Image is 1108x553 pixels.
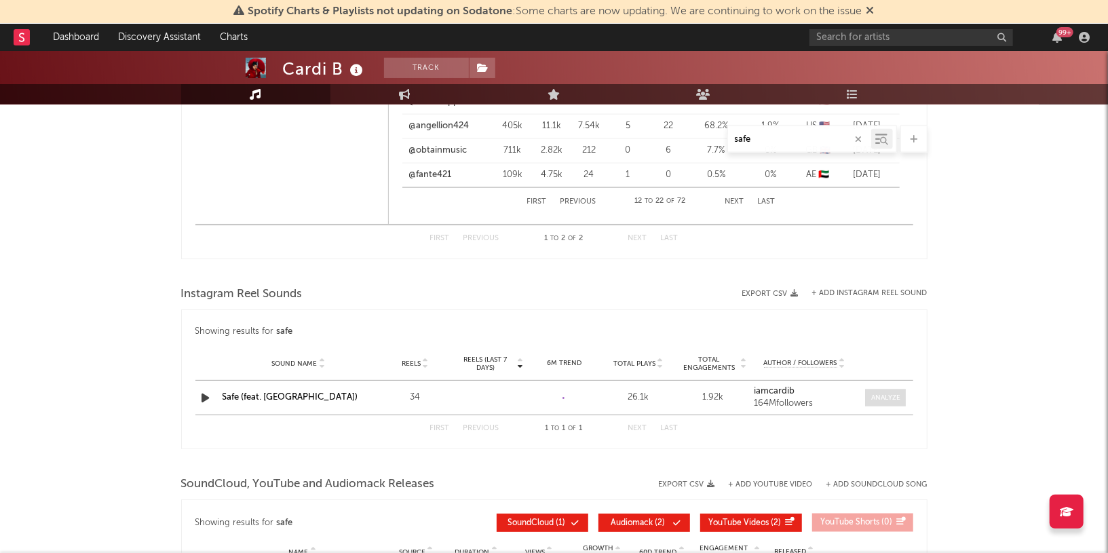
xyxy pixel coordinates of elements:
div: + Add Instagram Reel Sound [799,290,928,297]
span: Instagram Reel Sounds [181,286,303,303]
div: 1 1 1 [527,421,601,437]
button: Previous [463,425,499,432]
span: of [568,425,576,432]
span: ( 1 ) [505,519,568,527]
div: 0 [652,168,686,182]
div: 99 + [1056,27,1073,37]
span: Reels [402,360,421,368]
a: iamcardib [754,387,856,396]
span: to [550,235,558,242]
button: Last [661,235,679,242]
span: of [568,235,576,242]
button: + Add SoundCloud Song [813,481,928,489]
a: Dashboard [43,24,109,51]
button: First [430,425,450,432]
span: Dismiss [866,6,875,17]
button: SoundCloud(1) [497,514,588,532]
input: Search by song name or URL [728,134,871,145]
button: 99+ [1052,32,1062,43]
button: First [527,198,546,206]
div: 1 [611,168,645,182]
span: Total Engagements [679,356,739,372]
span: 🇺🇸 [819,121,830,130]
div: 7.54k [574,119,605,133]
button: Export CSV [659,480,715,489]
div: 4.75k [537,168,567,182]
button: Next [628,425,647,432]
a: Charts [210,24,257,51]
button: Audiomack(2) [598,514,690,532]
span: : Some charts are now updating. We are continuing to work on the issue [248,6,862,17]
div: Showing results for [195,324,913,340]
span: Total Plays [613,360,655,368]
span: YouTube Videos [709,519,769,527]
div: 34 [381,391,449,404]
div: 1.9 % [747,119,795,133]
div: 1.92k [679,391,747,404]
span: SoundCloud [508,519,554,527]
div: Cardi B [283,58,367,80]
div: safe [276,324,292,340]
button: + Add SoundCloud Song [826,481,928,489]
button: Previous [463,235,499,242]
div: 6M Trend [531,358,598,368]
button: + Add Instagram Reel Sound [812,290,928,297]
div: 5 [611,119,645,133]
strong: iamcardib [754,387,795,396]
button: Next [628,235,647,242]
span: YouTube Shorts [821,519,880,527]
div: 26.1k [605,391,672,404]
span: ( 2 ) [607,519,670,527]
span: ( 0 ) [821,519,893,527]
div: AE [801,168,835,182]
span: ( 2 ) [709,519,782,527]
div: 11.1k [537,119,567,133]
button: Previous [560,198,596,206]
button: First [430,235,450,242]
span: Reels (last 7 days) [456,356,516,372]
div: [DATE] [842,119,893,133]
span: Spotify Charts & Playlists not updating on Sodatone [248,6,513,17]
a: @angellion424 [409,119,470,133]
div: 1 2 2 [527,231,601,247]
div: 12 22 72 [623,193,698,210]
div: 164M followers [754,399,856,408]
span: Sound Name [271,360,317,368]
div: Showing results for [195,514,497,532]
button: YouTube Shorts(0) [812,514,913,532]
div: + Add YouTube Video [715,481,813,489]
span: to [551,425,559,432]
span: 🇦🇪 [819,170,830,179]
button: + Add YouTube Video [729,481,813,489]
div: 68.2 % [693,119,740,133]
div: safe [276,515,292,531]
a: Safe (feat. [GEOGRAPHIC_DATA]) [223,393,358,402]
button: Track [384,58,469,78]
a: @fante421 [409,168,452,182]
button: YouTube Videos(2) [700,514,802,532]
a: Discovery Assistant [109,24,210,51]
p: Growth [583,544,613,552]
span: SoundCloud, YouTube and Audiomack Releases [181,476,435,493]
div: 22 [652,119,686,133]
div: 405k [496,119,530,133]
button: Last [661,425,679,432]
span: Author / Followers [764,359,837,368]
div: US [801,119,835,133]
div: [DATE] [842,168,893,182]
span: to [645,198,653,204]
button: Export CSV [742,290,799,298]
div: 24 [574,168,605,182]
span: of [667,198,675,204]
span: Audiomack [611,519,653,527]
input: Search for artists [809,29,1013,46]
button: Last [757,198,775,206]
div: 109k [496,168,530,182]
div: 0 % [747,168,795,182]
button: Next [725,198,744,206]
div: 0.5 % [693,168,740,182]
